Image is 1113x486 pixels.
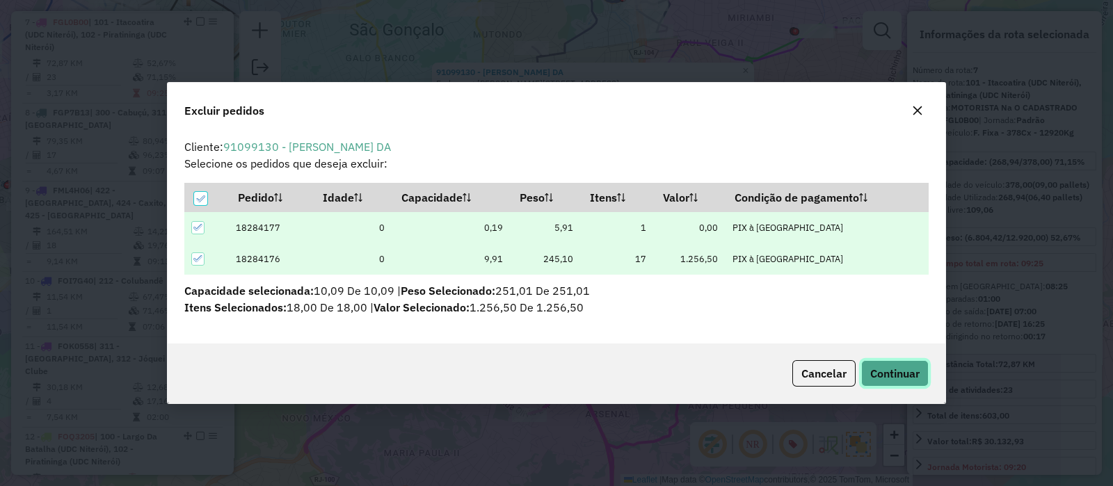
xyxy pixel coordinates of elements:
[653,183,725,212] th: Valor
[184,299,929,316] p: 1.256,50 De 1.256,50
[184,300,374,314] span: 18,00 De 18,00 |
[392,243,510,275] td: 9,91
[401,284,495,298] span: Peso Selecionado:
[580,183,653,212] th: Itens
[184,155,929,172] p: Selecione os pedidos que deseja excluir:
[511,183,581,212] th: Peso
[580,212,653,243] td: 1
[184,284,314,298] span: Capacidade selecionada:
[511,243,581,275] td: 245,10
[314,212,392,243] td: 0
[228,183,313,212] th: Pedido
[374,300,470,314] span: Valor Selecionado:
[184,102,264,119] span: Excluir pedidos
[228,243,313,275] td: 18284176
[184,140,391,154] span: Cliente:
[726,183,929,212] th: Condição de pagamento
[314,243,392,275] td: 0
[653,243,725,275] td: 1.256,50
[314,183,392,212] th: Idade
[726,212,929,243] td: PIX à [GEOGRAPHIC_DATA]
[223,140,391,154] a: 91099130 - [PERSON_NAME] DA
[580,243,653,275] td: 17
[392,212,510,243] td: 0,19
[726,243,929,275] td: PIX à [GEOGRAPHIC_DATA]
[801,366,847,380] span: Cancelar
[184,282,929,299] p: 10,09 De 10,09 | 251,01 De 251,01
[870,366,920,380] span: Continuar
[392,183,510,212] th: Capacidade
[228,212,313,243] td: 18284177
[653,212,725,243] td: 0,00
[861,360,929,387] button: Continuar
[184,300,287,314] span: Itens Selecionados:
[792,360,856,387] button: Cancelar
[511,212,581,243] td: 5,91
